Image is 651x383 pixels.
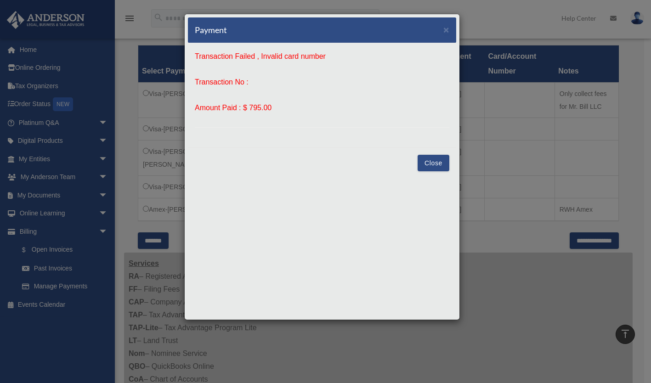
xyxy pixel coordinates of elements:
[443,25,449,34] button: Close
[195,50,449,63] p: Transaction Failed , Invalid card number
[443,24,449,35] span: ×
[195,24,227,36] h5: Payment
[195,101,449,114] p: Amount Paid : $ 795.00
[195,76,449,89] p: Transaction No :
[418,155,449,171] button: Close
